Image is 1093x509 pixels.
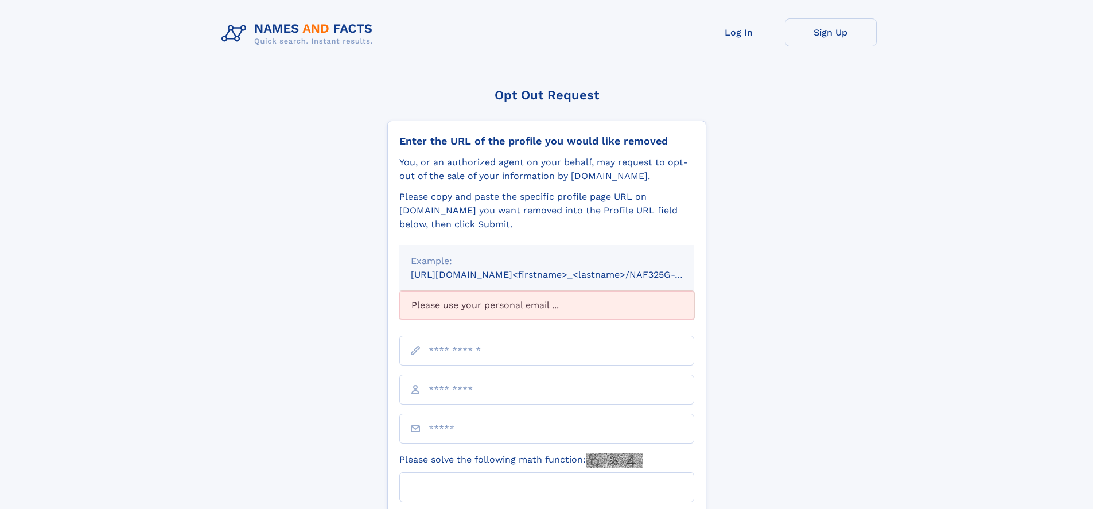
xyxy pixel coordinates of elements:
div: Example: [411,254,683,268]
div: You, or an authorized agent on your behalf, may request to opt-out of the sale of your informatio... [399,156,694,183]
img: Logo Names and Facts [217,18,382,49]
div: Enter the URL of the profile you would like removed [399,135,694,147]
small: [URL][DOMAIN_NAME]<firstname>_<lastname>/NAF325G-xxxxxxxx [411,269,716,280]
label: Please solve the following math function: [399,453,643,468]
a: Log In [693,18,785,46]
div: Please copy and paste the specific profile page URL on [DOMAIN_NAME] you want removed into the Pr... [399,190,694,231]
div: Please use your personal email ... [399,291,694,320]
a: Sign Up [785,18,877,46]
div: Opt Out Request [387,88,706,102]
